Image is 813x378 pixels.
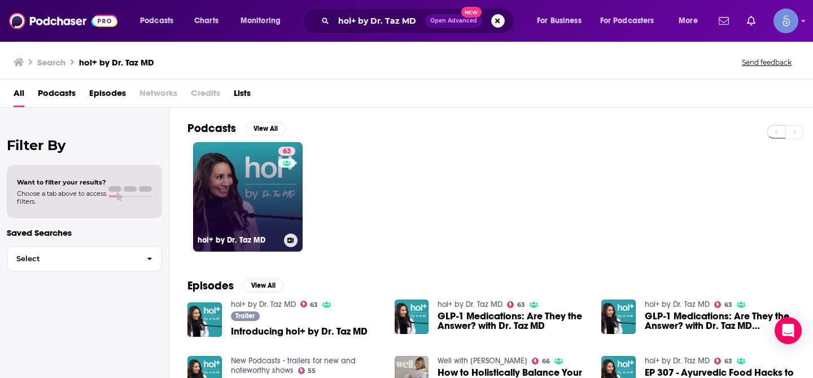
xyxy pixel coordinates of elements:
span: Podcasts [140,13,173,29]
button: open menu [593,12,671,30]
a: Well with Arielle Lorre [438,356,527,366]
a: All [14,84,24,107]
a: GLP-1 Medications: Are They the Answer? with Dr. Taz MD (Rebroadcast) [645,311,795,331]
span: 63 [517,302,525,307]
img: Introducing hol+ by Dr. Taz MD [187,302,222,337]
a: Episodes [89,84,126,107]
h2: Podcasts [187,121,236,135]
a: New Podcasts - trailers for new and noteworthy shows [231,356,356,375]
a: Charts [187,12,225,30]
span: New [461,7,482,17]
img: GLP-1 Medications: Are They the Answer? with Dr. Taz MD (Rebroadcast) [601,300,636,334]
h3: hol+ by Dr. Taz MD [198,235,279,245]
button: View All [245,122,286,135]
div: Open Intercom Messenger [775,317,802,344]
a: Show notifications dropdown [742,11,760,30]
span: Logged in as Spiral5-G1 [773,8,798,33]
span: 63 [724,359,732,364]
span: Select [7,255,138,262]
h2: Filter By [7,137,162,153]
a: Introducing hol+ by Dr. Taz MD [231,327,368,336]
button: Select [7,246,162,271]
span: For Business [537,13,582,29]
span: More [679,13,698,29]
button: View All [243,279,283,292]
span: Charts [194,13,218,29]
span: 55 [308,368,316,373]
a: 63 [278,147,295,156]
img: GLP-1 Medications: Are They the Answer? with Dr. Taz MD [395,300,429,334]
a: 63 [507,301,525,308]
p: Saved Searches [7,227,162,238]
span: Choose a tab above to access filters. [17,190,106,205]
span: Credits [191,84,220,107]
a: 55 [298,367,316,374]
a: Show notifications dropdown [714,11,733,30]
a: hol+ by Dr. Taz MD [645,300,710,309]
button: Open AdvancedNew [425,14,482,28]
span: 63 [283,146,291,157]
span: For Podcasters [600,13,654,29]
span: Networks [139,84,177,107]
button: open menu [529,12,596,30]
button: Send feedback [738,58,795,67]
a: PodcastsView All [187,121,286,135]
a: hol+ by Dr. Taz MD [438,300,502,309]
button: open menu [671,12,712,30]
a: GLP-1 Medications: Are They the Answer? with Dr. Taz MD [438,311,588,331]
div: Search podcasts, credits, & more... [313,8,525,34]
a: hol+ by Dr. Taz MD [645,356,710,366]
h2: Episodes [187,279,234,293]
a: hol+ by Dr. Taz MD [231,300,296,309]
h3: hol+ by Dr. Taz MD [79,57,154,68]
img: User Profile [773,8,798,33]
a: EpisodesView All [187,279,283,293]
span: 63 [724,302,732,307]
span: Open Advanced [430,18,477,24]
button: Show profile menu [773,8,798,33]
a: 63hol+ by Dr. Taz MD [193,142,303,252]
span: Trailer [235,313,255,319]
a: Podcasts [38,84,76,107]
span: Want to filter your results? [17,178,106,186]
input: Search podcasts, credits, & more... [334,12,425,30]
a: 63 [300,301,318,307]
a: Lists [234,84,251,107]
a: 63 [714,301,732,308]
button: open menu [233,12,295,30]
h3: Search [37,57,65,68]
span: 66 [542,359,550,364]
img: Podchaser - Follow, Share and Rate Podcasts [9,10,117,32]
a: 63 [714,358,732,364]
span: 63 [310,302,318,307]
span: Monitoring [241,13,281,29]
button: open menu [132,12,188,30]
a: 66 [532,358,550,364]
